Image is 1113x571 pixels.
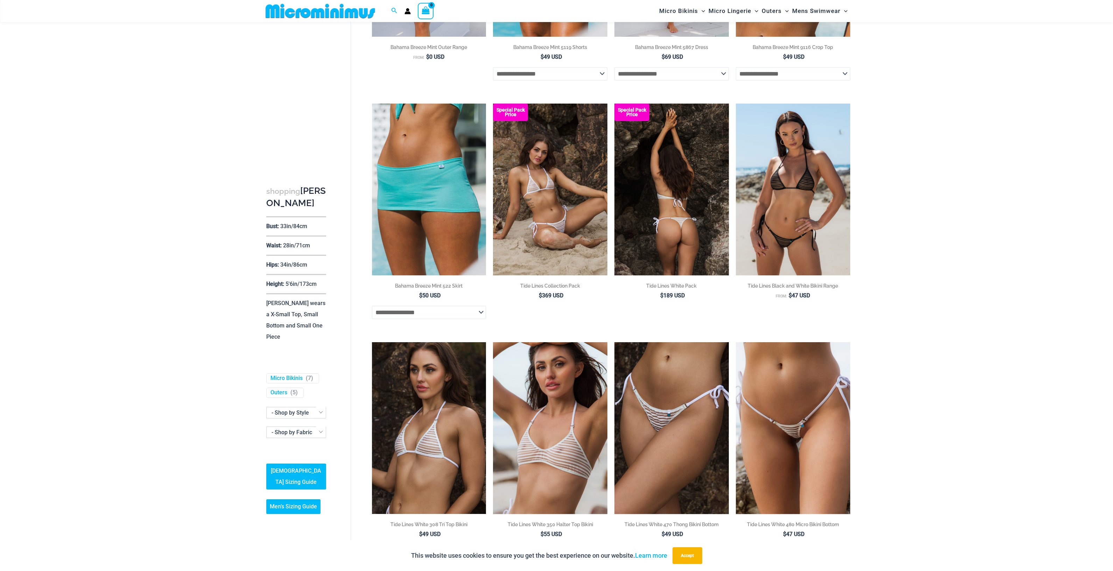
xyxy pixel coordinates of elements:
span: - Shop by Style [267,407,326,418]
p: 5'6in/173cm [286,281,317,287]
a: OutersMenu ToggleMenu Toggle [760,2,790,20]
p: 33in/84cm [280,223,307,230]
bdi: 369 USD [539,292,563,299]
span: $ [541,54,544,60]
span: $ [660,292,663,299]
img: Tide Lines White 350 Halter Top 470 Thong 03 [614,104,729,275]
bdi: 49 USD [662,531,683,537]
span: $ [783,54,786,60]
bdi: 49 USD [541,54,562,60]
span: ( ) [306,375,313,382]
bdi: 49 USD [783,54,804,60]
a: Micro BikinisMenu ToggleMenu Toggle [657,2,707,20]
a: Search icon link [391,7,397,15]
h2: Bahama Breeze Mint 9116 Crop Top [736,44,850,51]
a: Men’s Sizing Guide [266,499,320,514]
bdi: 49 USD [419,531,441,537]
a: Bahama Breeze Mint 9116 Crop Top [736,44,850,53]
bdi: 0 USD [426,54,444,60]
img: Tide Lines White 308 Tri Top 01 [372,342,486,514]
a: Bahama Breeze Mint 5867 Dress [614,44,729,53]
p: This website uses cookies to ensure you get the best experience on our website. [411,550,667,561]
span: - Shop by Fabric [272,429,312,436]
span: 5 [293,389,296,396]
a: Micro LingerieMenu ToggleMenu Toggle [707,2,760,20]
p: Waist: [266,242,282,249]
span: Mens Swimwear [792,2,840,20]
h2: Tide Lines Collection Pack [493,282,607,289]
img: Tide Lines White 470 Thong 01 [614,342,729,514]
p: Bust: [266,223,279,230]
a: [DEMOGRAPHIC_DATA] Sizing Guide [266,464,326,489]
a: Tide Lines White 308 Tri Top Bikini [372,521,486,530]
h2: Tide Lines White 308 Tri Top Bikini [372,521,486,528]
a: Bahama Breeze Mint 5119 Shorts [493,44,607,53]
span: Outers [762,2,782,20]
span: $ [419,292,422,299]
span: $ [662,54,665,60]
a: Tide Lines White 308 Tri Top 01Tide Lines White 308 Tri Top 480 Micro 04Tide Lines White 308 Tri ... [372,342,486,514]
img: Tide Lines White 350 Halter Top 01 [493,342,607,514]
a: Tide Lines White Pack [614,282,729,292]
span: Micro Bikinis [659,2,698,20]
a: Bahama Breeze Mint 522 Skirt [372,282,486,292]
a: View Shopping Cart, empty [418,3,434,19]
button: Accept [672,547,702,564]
span: - Shop by Fabric [267,427,326,438]
a: Account icon link [404,8,411,14]
span: ( ) [290,389,298,396]
span: $ [783,531,786,537]
img: Bahama Breeze Mint 522 Skirt 01 [372,104,486,275]
span: From: [413,55,424,60]
h3: [PERSON_NAME] [266,185,326,209]
a: Bahama Breeze Mint 522 Skirt 01Bahama Breeze Mint 522 Skirt 02Bahama Breeze Mint 522 Skirt 02 [372,104,486,275]
span: $ [539,292,542,299]
span: $ [426,54,429,60]
h2: Bahama Breeze Mint 5867 Dress [614,44,729,51]
b: Special Pack Price [493,108,528,117]
bdi: 69 USD [662,54,683,60]
a: Tide Lines White 350 Halter Top 470 Thong 05 Tide Lines White 350 Halter Top 470 Thong 03Tide Lin... [614,104,729,275]
span: Menu Toggle [840,2,847,20]
span: - Shop by Style [266,407,326,418]
a: Tide Lines White 308 Tri Top 470 Thong 07 Tide Lines Black 308 Tri Top 480 Micro 01Tide Lines Bla... [493,104,607,275]
span: 7 [308,375,311,381]
bdi: 47 USD [783,531,804,537]
span: Menu Toggle [698,2,705,20]
img: Tide Lines White 308 Tri Top 470 Thong 07 [493,104,607,275]
a: Tide Lines White 470 Thong Bikini Bottom [614,521,729,530]
iframe: TrustedSite Certified [266,23,329,163]
a: Tide Lines White 480 Micro Bikini Bottom [736,521,850,530]
h2: Tide Lines White 470 Thong Bikini Bottom [614,521,729,528]
a: Tide Lines White 480 Micro 01Tide Lines White 480 Micro 02Tide Lines White 480 Micro 02 [736,342,850,514]
a: Mens SwimwearMenu ToggleMenu Toggle [790,2,849,20]
a: Bahama Breeze Mint Outer Range [372,44,486,53]
span: - Shop by Fabric [266,427,326,438]
a: Tide Lines White 350 Halter Top 01Tide Lines White 350 Halter Top 480 MicroTide Lines White 350 H... [493,342,607,514]
span: $ [419,531,422,537]
bdi: 50 USD [419,292,441,299]
span: $ [541,531,544,537]
bdi: 189 USD [660,292,685,299]
span: Menu Toggle [751,2,758,20]
h2: Bahama Breeze Mint 5119 Shorts [493,44,607,51]
span: $ [789,292,792,299]
p: [PERSON_NAME] wears a X-Small Top, Small Bottom and Small One Piece [266,300,325,340]
span: - Shop by Style [272,409,309,416]
bdi: 47 USD [789,292,810,299]
span: Micro Lingerie [709,2,751,20]
a: Micro Bikinis [270,375,303,382]
span: Menu Toggle [782,2,789,20]
h2: Tide Lines White Pack [614,282,729,289]
a: Tide Lines Black and White Bikini Range [736,282,850,292]
img: Tide Lines White 480 Micro 01 [736,342,850,514]
b: Special Pack Price [614,108,649,117]
h2: Bahama Breeze Mint 522 Skirt [372,282,486,289]
img: Tide Lines Black 308 Tri Top 470 Thong 01 [736,104,850,275]
p: 28in/71cm [283,242,310,249]
p: Height: [266,281,284,287]
img: MM SHOP LOGO FLAT [263,3,378,19]
h2: Bahama Breeze Mint Outer Range [372,44,486,51]
a: Learn more [635,552,667,559]
span: shopping [266,187,300,196]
